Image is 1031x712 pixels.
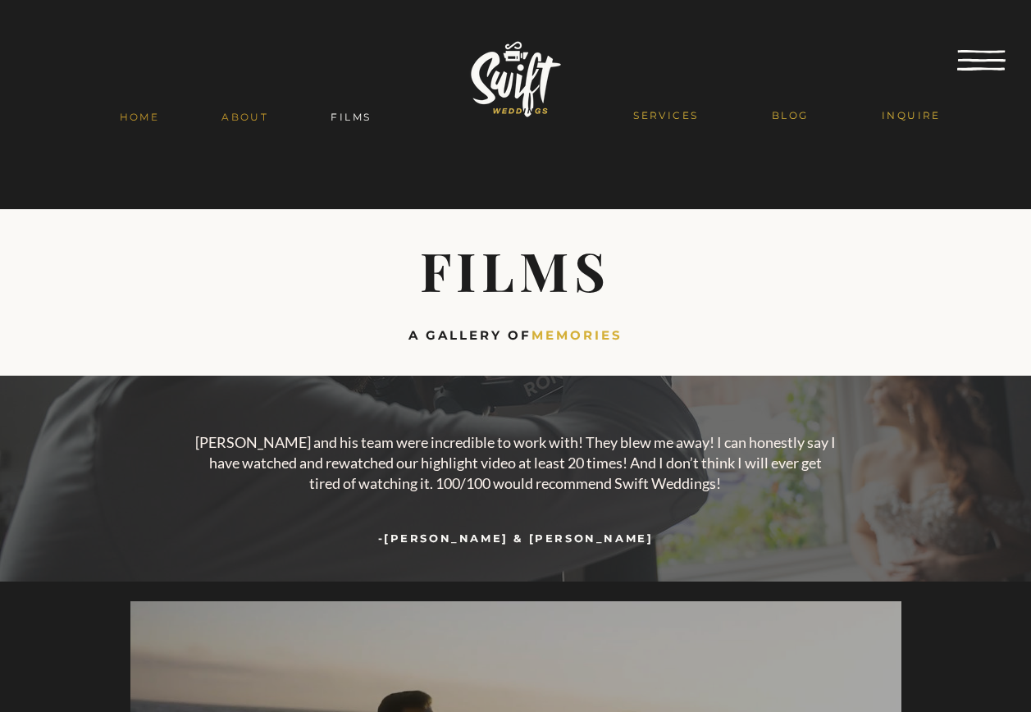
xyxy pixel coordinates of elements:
[454,27,578,131] img: Wedding Videographer near me
[633,109,698,121] span: SERVICES
[531,327,623,343] span: MEMORIES
[89,103,403,131] nav: Site
[190,103,299,131] a: ABOUT
[378,532,654,545] span: -[PERSON_NAME] & [PERSON_NAME]
[89,103,191,131] a: HOME
[420,235,611,305] span: FILMS
[845,101,977,130] a: INQUIRE
[299,103,402,131] a: FILMS
[221,111,268,123] span: ABOUT
[408,327,531,343] span: A GALLERY OF
[597,101,978,130] nav: Site
[597,101,736,130] a: SERVICES
[772,109,809,121] span: BLOG
[331,111,371,123] span: FILMS
[735,101,845,130] a: BLOG
[882,109,941,121] span: INQUIRE
[195,433,836,492] span: [PERSON_NAME] and his team were incredible to work with! They blew me away! I can honestly say I ...
[120,111,160,123] span: HOME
